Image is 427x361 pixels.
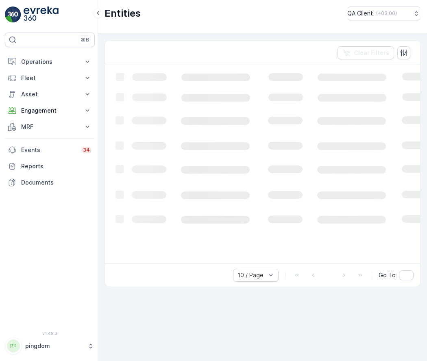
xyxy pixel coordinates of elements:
p: MRF [21,123,78,131]
img: logo [5,7,21,23]
p: pingdom [25,342,83,350]
p: Entities [105,7,141,20]
p: QA Client [347,9,373,17]
p: Reports [21,162,91,170]
p: 34 [83,147,90,153]
a: Reports [5,158,95,174]
button: QA Client(+03:00) [347,7,420,20]
button: Clear Filters [338,46,394,59]
span: v 1.49.3 [5,331,95,336]
div: PP [7,339,20,352]
p: ⌘B [81,37,89,43]
button: PPpingdom [5,337,95,354]
a: Events34 [5,142,95,158]
button: Operations [5,54,95,70]
p: Documents [21,178,91,187]
p: Fleet [21,74,78,82]
button: Asset [5,86,95,102]
a: Documents [5,174,95,191]
button: MRF [5,119,95,135]
p: Asset [21,90,78,98]
p: Clear Filters [354,49,389,57]
span: Go To [379,271,396,279]
p: Events [21,146,76,154]
button: Engagement [5,102,95,119]
p: ( +03:00 ) [376,10,397,17]
button: Fleet [5,70,95,86]
img: logo_light-DOdMpM7g.png [24,7,59,23]
p: Engagement [21,107,78,115]
p: Operations [21,58,78,66]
